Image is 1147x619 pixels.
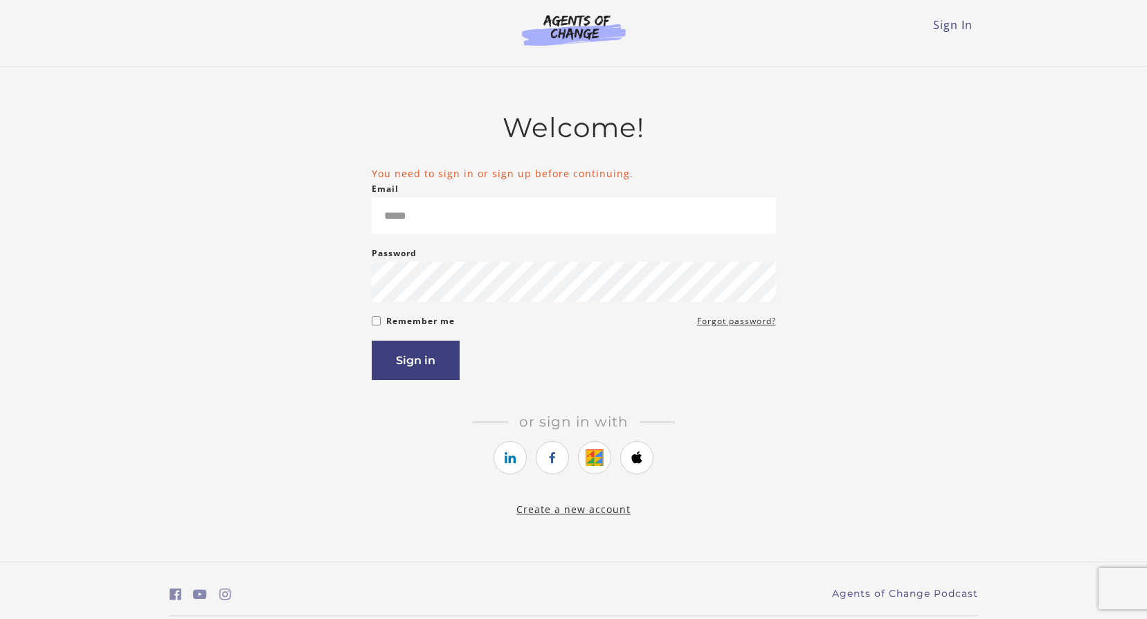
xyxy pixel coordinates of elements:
img: Agents of Change Logo [507,14,640,46]
a: https://www.instagram.com/agentsofchangeprep/ (Open in a new window) [219,584,231,604]
a: https://courses.thinkific.com/users/auth/google?ss%5Breferral%5D=&ss%5Buser_return_to%5D=%2Fenrol... [578,441,611,474]
a: https://courses.thinkific.com/users/auth/linkedin?ss%5Breferral%5D=&ss%5Buser_return_to%5D=%2Fenr... [494,441,527,474]
button: Sign in [372,341,460,380]
a: https://courses.thinkific.com/users/auth/facebook?ss%5Breferral%5D=&ss%5Buser_return_to%5D=%2Fenr... [536,441,569,474]
i: https://www.instagram.com/agentsofchangeprep/ (Open in a new window) [219,588,231,601]
a: Agents of Change Podcast [832,586,978,601]
i: https://www.facebook.com/groups/aswbtestprep (Open in a new window) [170,588,181,601]
span: Or sign in with [508,413,640,430]
a: Forgot password? [697,313,776,330]
label: Password [372,245,417,262]
a: https://www.facebook.com/groups/aswbtestprep (Open in a new window) [170,584,181,604]
label: Remember me [386,313,455,330]
a: https://courses.thinkific.com/users/auth/apple?ss%5Breferral%5D=&ss%5Buser_return_to%5D=%2Fenroll... [620,441,653,474]
li: You need to sign in or sign up before continuing. [372,166,776,181]
label: Email [372,181,399,197]
a: Create a new account [516,503,631,516]
i: https://www.youtube.com/c/AgentsofChangeTestPrepbyMeaganMitchell (Open in a new window) [193,588,207,601]
a: https://www.youtube.com/c/AgentsofChangeTestPrepbyMeaganMitchell (Open in a new window) [193,584,207,604]
h2: Welcome! [372,111,776,144]
a: Sign In [933,17,973,33]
